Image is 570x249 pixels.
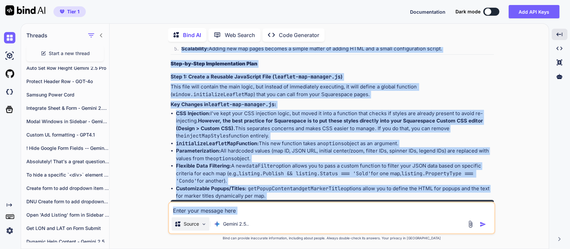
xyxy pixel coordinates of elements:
[26,78,109,85] p: Protect Header Row - GOT-4o
[176,110,210,116] strong: CSS Injection:
[26,105,109,111] p: Integrate Sheet & Form - Gemini 2.5 Pro
[176,148,220,154] strong: Parameterization:
[323,140,344,147] code: options
[248,185,293,192] code: getPopupContent
[279,31,319,39] p: Code Generator
[480,221,486,228] img: icon
[225,31,255,39] p: Web Search
[176,117,483,132] strong: However, the best practice for Squarespace is to put these styles directly into your Squarespace ...
[176,185,494,200] li: and options allow you to define the HTML for popups and the text for marker titles dynamically pe...
[183,31,201,39] p: Bind AI
[184,221,199,227] p: Source
[172,91,253,98] code: window.initializeLeafletMap
[4,86,15,97] img: darkCloudIdeIcon
[171,83,494,98] p: This file will contain the main logic, but instead of immediately executing, it will define a glo...
[176,163,231,169] strong: Flexible Data Filtering:
[176,147,494,162] li: All hardcoded values (map ID, JSON URL, initial center/zoom, filter IDs, spinner IDs, legend IDs)...
[302,185,344,192] code: getMarkerTitle
[201,221,207,227] img: Pick Models
[274,73,341,80] code: leaflet-map-manager.js
[26,238,109,245] p: Dynamic Help Content - Gemini 2.5 Pro
[208,101,274,108] code: leaflet-map-manager.js
[26,158,109,165] p: Absolutely! That's a great question, and the...
[67,8,79,15] span: Tier 1
[176,140,259,147] strong: Function:
[168,236,495,241] p: Bind can provide inaccurate information, including about people. Always double-check its answers....
[176,162,494,185] li: A new option allows you to pass a custom function to filter your JSON data based on specific crit...
[176,140,494,148] li: This new function takes an object as an argument.
[214,221,220,227] img: Gemini 2.5 flash
[213,155,234,162] code: options
[49,50,90,57] span: Start a new thread
[171,101,276,107] strong: Key Changes in :
[171,73,343,80] strong: Step 1: Create a Reusable JavaScript File ( )
[223,221,249,227] p: Gemini 2.5..
[26,118,109,125] p: Modal Windows in Sidebar - Gemini 2.5 Pro
[5,5,45,15] img: Bind AI
[176,45,494,54] li: Adding new map pages becomes a simple matter of adding HTML and a small configuration script.
[26,225,109,232] p: Get LON and LAT on Form Submit
[171,60,257,67] strong: Step-by-Step Implementation Plan
[26,172,109,178] p: To hide a specific `<div>` element in...
[4,32,15,43] img: chat
[176,185,246,192] strong: Customizable Popups/Titles:
[509,5,559,18] button: Add API Keys
[26,91,109,98] p: Samsung Power Cord
[181,45,209,52] strong: Scalability:
[4,68,15,79] img: githubLight
[60,10,64,14] img: premium
[26,212,109,218] p: Open 'Add Listing' form in Sidebar - Gemini 2.5 Pro
[4,225,15,236] img: settings
[239,170,371,177] code: listing.Publish && listing.Status === 'Sold'
[26,65,109,71] p: Auto Set Row Height Gemini 2.5 Pro
[455,8,481,15] span: Dark mode
[26,185,109,192] p: Create form to add dropdown item ([PERSON_NAME] 4)
[26,145,109,152] p: ! Hide Google Form Fields -- Gemini 2.5
[410,9,445,15] span: Documentation
[176,110,494,140] li: I've kept your CSS injection logic, but moved it into a function that checks if styles are alread...
[246,163,276,169] code: dataFilter
[26,132,109,138] p: Custom UL formatting - GPT4.1
[26,31,47,39] h1: Threads
[53,6,86,17] button: premiumTier 1
[4,50,15,61] img: ai-studio
[466,220,474,228] img: attachment
[176,140,236,147] code: initializeLeafletMap
[184,133,229,139] code: injectMapStyles
[26,198,109,205] p: DNU Create form to add dropdown item
[410,8,445,15] button: Documentation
